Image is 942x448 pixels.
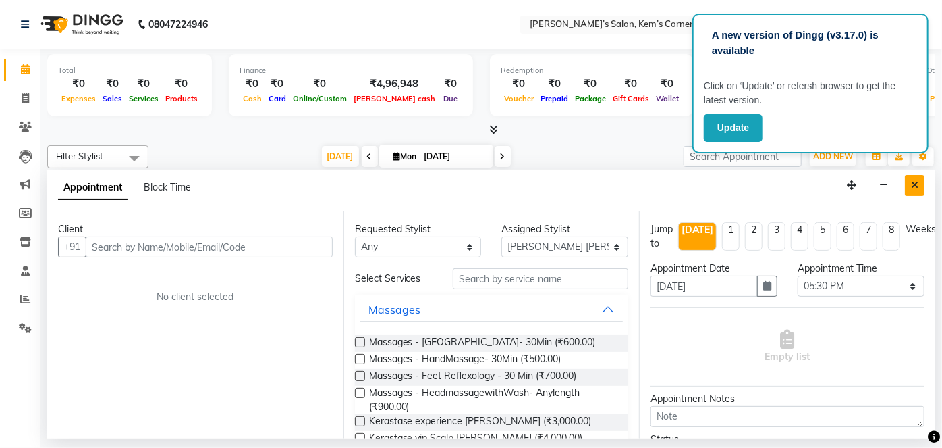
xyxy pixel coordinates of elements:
span: Appointment [58,176,128,200]
li: 8 [883,222,900,251]
span: Services [126,94,162,103]
div: ₹0 [162,76,201,92]
div: ₹0 [537,76,572,92]
input: Search by Name/Mobile/Email/Code [86,237,333,257]
div: [DATE] [682,223,713,237]
span: ADD NEW [813,151,853,161]
div: ₹4,96,948 [350,76,439,92]
span: [DATE] [322,146,359,167]
div: Redemption [501,65,682,76]
button: Massages [360,297,624,322]
div: Assigned Stylist [501,222,628,237]
span: Sales [99,94,126,103]
span: Online/Custom [289,94,350,103]
div: ₹0 [265,76,289,92]
li: 3 [768,222,785,251]
span: Prepaid [537,94,572,103]
div: ₹0 [439,76,462,92]
div: ₹0 [501,76,537,92]
span: Cash [240,94,265,103]
span: Kerastase experience [PERSON_NAME] (₹3,000.00) [369,414,592,431]
b: 08047224946 [148,5,208,43]
p: A new version of Dingg (v3.17.0) is available [712,28,909,58]
div: Jump to [650,222,673,251]
button: Update [704,114,763,142]
input: yyyy-mm-dd [650,276,758,297]
li: 4 [791,222,808,251]
div: ₹0 [58,76,99,92]
div: Total [58,65,201,76]
span: Due [440,94,461,103]
span: Kerastase vip Scalp [PERSON_NAME] (₹4,000.00) [369,431,583,448]
div: ₹0 [240,76,265,92]
div: Select Services [345,272,443,286]
button: ADD NEW [810,147,856,166]
span: Voucher [501,94,537,103]
li: 2 [745,222,763,251]
span: Empty list [765,330,810,364]
span: Card [265,94,289,103]
span: Products [162,94,201,103]
div: Massages [368,301,420,318]
div: Client [58,222,333,237]
button: Close [905,175,924,196]
span: Block Time [144,181,191,193]
li: 6 [837,222,854,251]
input: Search Appointment [684,146,802,167]
li: 7 [860,222,877,251]
div: ₹0 [572,76,609,92]
li: 5 [814,222,831,251]
span: Massages - HandMassage- 30Min (₹500.00) [369,352,561,369]
div: ₹0 [289,76,350,92]
div: Status [650,432,777,447]
p: Click on ‘Update’ or refersh browser to get the latest version. [704,79,917,107]
div: ₹0 [126,76,162,92]
div: No client selected [90,290,300,304]
span: Massages - Feet Reflexology - 30 Min (₹700.00) [369,369,577,386]
div: Requested Stylist [355,222,482,237]
div: Weeks [906,222,936,237]
li: 1 [722,222,740,251]
button: +91 [58,237,86,257]
span: Expenses [58,94,99,103]
div: Appointment Date [650,262,777,276]
span: Filter Stylist [56,151,103,161]
span: Massages - [GEOGRAPHIC_DATA]- 30Min (₹600.00) [369,335,596,352]
span: Wallet [653,94,682,103]
div: ₹0 [609,76,653,92]
div: Appointment Time [798,262,924,276]
img: logo [34,5,127,43]
div: Finance [240,65,462,76]
span: [PERSON_NAME] cash [350,94,439,103]
div: Appointment Notes [650,392,924,406]
div: ₹0 [653,76,682,92]
span: Massages - HeadmassagewithWash- Anylength (₹900.00) [369,386,618,414]
span: Mon [390,151,420,161]
input: 2025-09-01 [420,147,488,167]
span: Gift Cards [609,94,653,103]
div: ₹0 [99,76,126,92]
input: Search by service name [453,268,628,289]
span: Package [572,94,609,103]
